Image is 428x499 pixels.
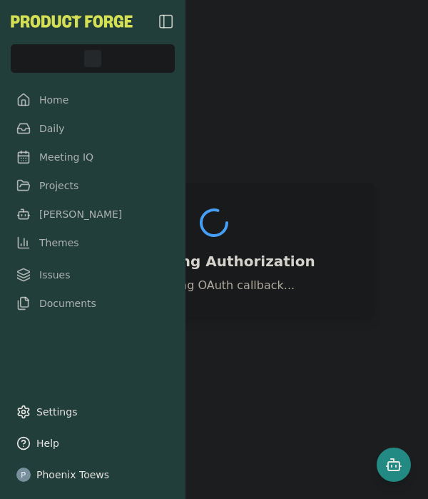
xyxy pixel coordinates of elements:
a: Meeting IQ [11,144,175,170]
button: Phoenix Toews [11,462,175,488]
a: Daily [11,116,175,141]
a: [PERSON_NAME] [11,201,175,227]
a: Projects [11,173,175,198]
a: Settings [11,399,175,425]
h2: Processing Authorization [77,251,351,271]
img: profile [16,468,31,482]
button: PF-Logo [11,15,133,28]
button: Help [11,430,175,456]
button: Open chat [377,448,411,482]
a: Home [11,87,175,113]
a: Themes [11,230,175,256]
a: Documents [11,291,175,316]
p: Processing OAuth callback... [77,277,351,294]
a: Issues [11,262,175,288]
img: sidebar [158,13,175,30]
img: Product Forge [11,15,133,28]
button: Close Sidebar [158,13,175,30]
